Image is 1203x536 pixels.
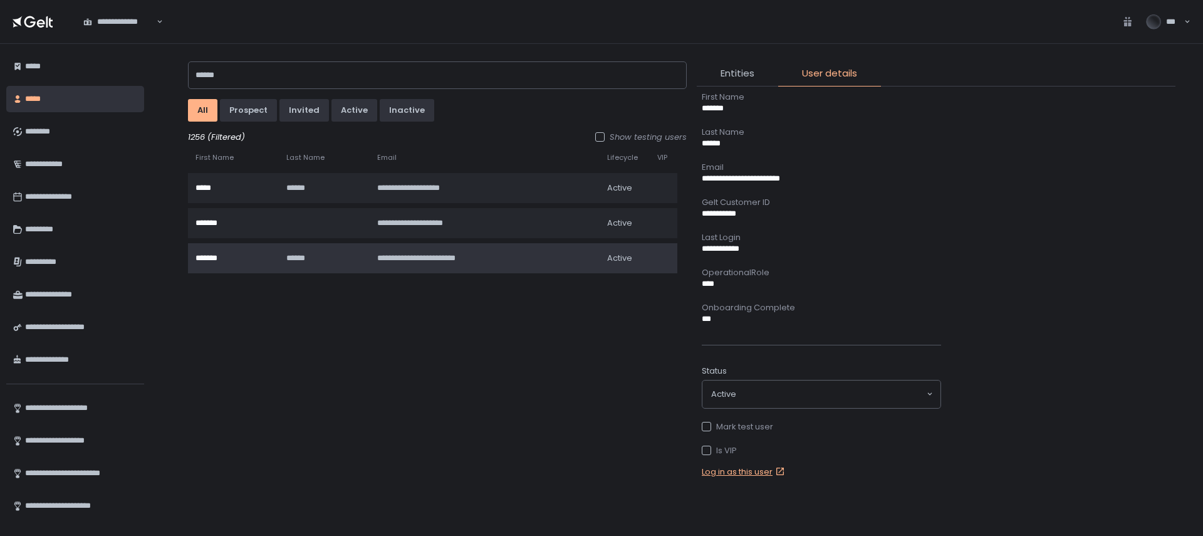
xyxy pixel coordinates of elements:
span: active [711,389,736,400]
div: prospect [229,105,268,116]
input: Search for option [736,388,925,401]
button: inactive [380,99,434,122]
div: First Name [702,92,941,103]
span: Email [377,153,397,162]
span: active [607,253,632,264]
div: All [197,105,208,116]
span: Last Name [286,153,325,162]
span: Status [702,365,727,377]
div: Search for option [702,381,940,408]
span: active [607,182,632,194]
div: Last Login [702,232,941,243]
div: OperationalRole [702,267,941,278]
button: active [331,99,377,122]
div: 1256 (Filtered) [188,132,687,143]
div: Onboarding Complete [702,302,941,313]
div: inactive [389,105,425,116]
div: Last Name [702,127,941,138]
a: Log in as this user [702,466,788,478]
div: invited [289,105,320,116]
button: prospect [220,99,277,122]
span: First Name [195,153,234,162]
button: invited [279,99,329,122]
span: Entities [721,66,754,81]
div: active [341,105,368,116]
span: User details [802,66,857,81]
button: All [188,99,217,122]
div: Email [702,162,941,173]
div: Search for option [75,9,163,35]
span: Lifecycle [607,153,638,162]
span: VIP [657,153,667,162]
span: active [607,218,632,229]
div: Gelt Customer ID [702,197,941,208]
